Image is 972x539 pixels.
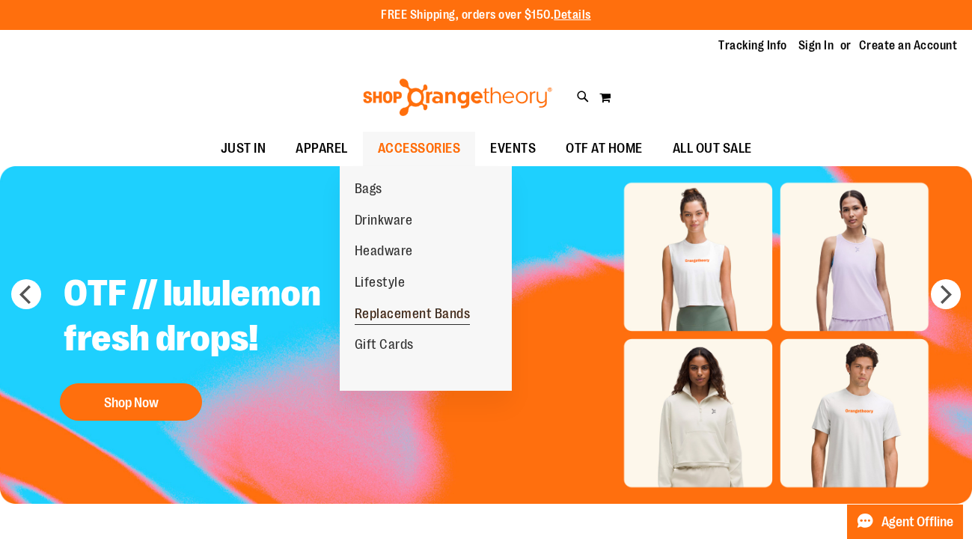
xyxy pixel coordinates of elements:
span: Bags [355,181,382,200]
a: Sign In [798,37,834,54]
span: Drinkware [355,213,413,231]
span: OTF AT HOME [566,132,643,165]
span: JUST IN [221,132,266,165]
a: OTF // lululemon fresh drops! Shop Now [52,260,424,428]
a: Details [554,8,591,22]
button: Agent Offline [847,505,963,539]
a: Create an Account [859,37,958,54]
span: EVENTS [490,132,536,165]
span: Agent Offline [881,515,953,529]
p: FREE Shipping, orders over $150. [381,7,591,24]
button: prev [11,279,41,309]
img: Shop Orangetheory [361,79,554,116]
button: Shop Now [60,383,202,421]
span: Lifestyle [355,275,406,293]
span: ALL OUT SALE [673,132,752,165]
span: APPAREL [296,132,348,165]
h2: OTF // lululemon fresh drops! [52,260,424,376]
span: ACCESSORIES [378,132,461,165]
span: Headware [355,243,413,262]
a: Tracking Info [718,37,787,54]
span: Gift Cards [355,337,414,356]
span: Replacement Bands [355,306,471,325]
button: next [931,279,961,309]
